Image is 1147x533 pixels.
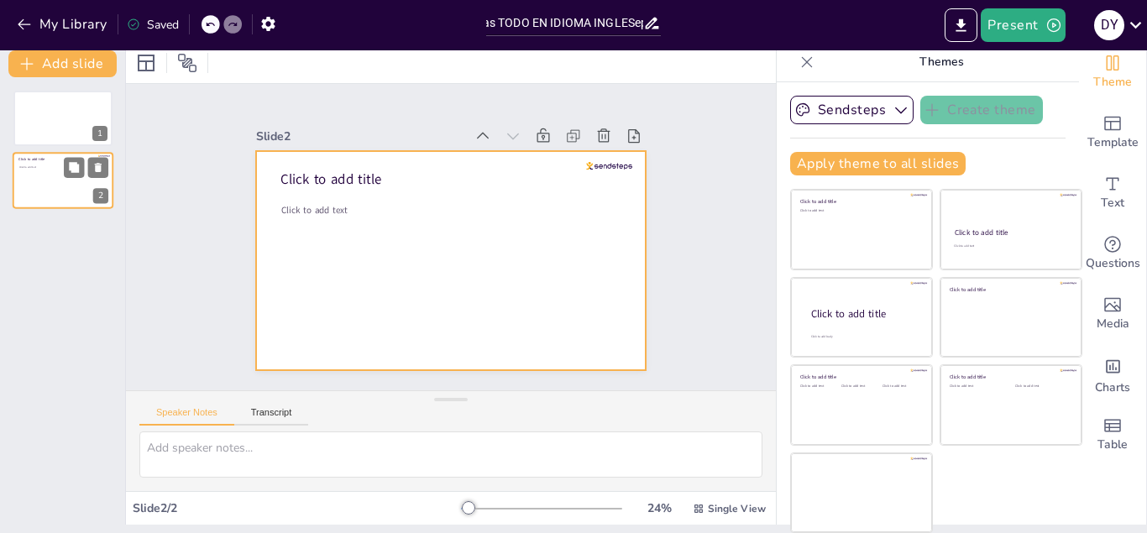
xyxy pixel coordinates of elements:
[133,500,461,516] div: Slide 2 / 2
[1079,284,1146,344] div: Add images, graphics, shapes or video
[177,53,197,73] span: Position
[18,158,45,163] span: Click to add title
[950,384,1003,389] div: Click to add text
[708,502,766,515] span: Single View
[13,11,114,38] button: My Library
[800,374,920,380] div: Click to add title
[13,153,113,210] div: Click to add textClick to add titlehttps://app.sendsteps.com/image/7b2877fe-6d/0ed7f19d-42e2-4ed3...
[1086,254,1140,273] span: Questions
[19,166,36,170] span: Click to add text
[93,189,108,204] div: 2
[800,384,838,389] div: Click to add text
[13,91,113,146] div: 1
[800,209,920,213] div: Click to add text
[92,126,107,141] div: 1
[391,311,421,414] span: Click to add title
[1094,10,1124,40] div: d y
[820,42,1062,82] p: Themes
[954,244,1066,248] div: Click to add text
[1079,405,1146,465] div: Add a table
[800,198,920,205] div: Click to add title
[1087,133,1139,152] span: Template
[1093,73,1132,91] span: Theme
[1097,436,1128,454] span: Table
[1101,194,1124,212] span: Text
[811,307,919,321] div: Click to add title
[341,233,379,442] div: Slide 2
[1079,344,1146,405] div: Add charts and graphs
[639,500,679,516] div: 24 %
[981,8,1065,42] button: Present
[127,17,179,33] div: Saved
[883,384,920,389] div: Click to add text
[1097,315,1129,333] span: Media
[428,342,448,410] span: Click to add text
[139,407,234,426] button: Speaker Notes
[1079,42,1146,102] div: Change the overall theme
[8,50,117,77] button: Add slide
[1079,163,1146,223] div: Add text boxes
[1079,102,1146,163] div: Add ready made slides
[1015,384,1068,389] div: Click to add text
[950,374,1070,380] div: Click to add title
[790,96,914,124] button: Sendsteps
[955,227,1066,238] div: Click to add title
[64,158,84,178] button: Duplicate Slide
[234,407,309,426] button: Transcript
[133,50,160,76] div: Layout
[1095,379,1130,397] span: Charts
[790,152,966,175] button: Apply theme to all slides
[950,285,1070,292] div: Click to add title
[486,11,643,35] input: Insert title
[920,96,1043,124] button: Create theme
[1079,223,1146,284] div: Get real-time input from your audience
[1094,8,1124,42] button: d y
[811,335,917,339] div: Click to add body
[945,8,977,42] button: Export to PowerPoint
[841,384,879,389] div: Click to add text
[88,158,108,178] button: Delete Slide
